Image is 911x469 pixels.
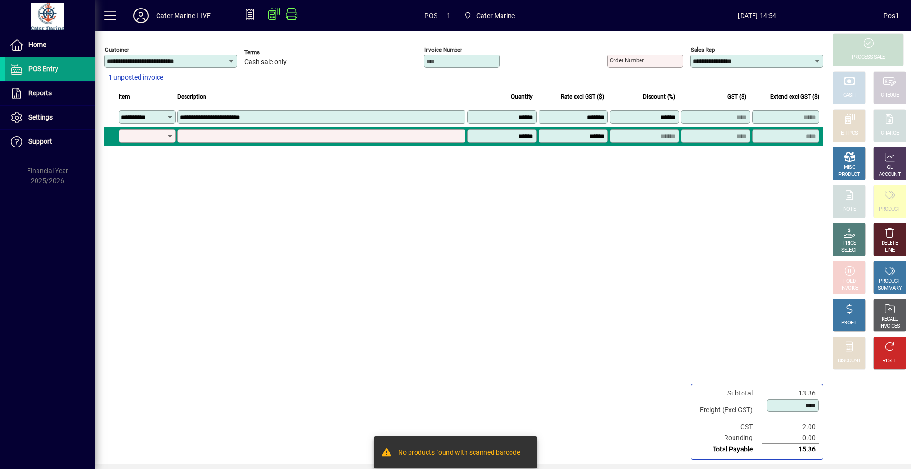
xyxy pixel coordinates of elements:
[695,432,762,444] td: Rounding
[156,8,211,23] div: Cater Marine LIVE
[691,46,715,53] mat-label: Sales rep
[28,65,58,73] span: POS Entry
[28,89,52,97] span: Reports
[476,8,515,23] span: Cater Marine
[879,171,901,178] div: ACCOUNT
[561,92,604,102] span: Rate excl GST ($)
[631,8,884,23] span: [DATE] 14:54
[843,206,855,213] div: NOTE
[762,432,819,444] td: 0.00
[841,320,857,327] div: PROFIT
[838,171,860,178] div: PRODUCT
[881,92,899,99] div: CHEQUE
[882,240,898,247] div: DELETE
[610,57,644,64] mat-label: Order number
[28,113,53,121] span: Settings
[843,92,855,99] div: CASH
[244,58,287,66] span: Cash sale only
[878,285,902,292] div: SUMMARY
[762,422,819,432] td: 2.00
[5,130,95,154] a: Support
[643,92,675,102] span: Discount (%)
[119,92,130,102] span: Item
[695,388,762,399] td: Subtotal
[5,33,95,57] a: Home
[104,69,167,86] button: 1 unposted invoice
[762,444,819,455] td: 15.36
[852,54,885,61] div: PROCESS SALE
[841,130,858,137] div: EFTPOS
[511,92,533,102] span: Quantity
[762,388,819,399] td: 13.36
[424,46,462,53] mat-label: Invoice number
[447,8,451,23] span: 1
[838,358,861,365] div: DISCOUNT
[460,7,519,24] span: Cater Marine
[843,278,855,285] div: HOLD
[177,92,206,102] span: Description
[105,46,129,53] mat-label: Customer
[126,7,156,24] button: Profile
[244,49,301,55] span: Terms
[883,358,897,365] div: RESET
[887,164,893,171] div: GL
[28,138,52,145] span: Support
[398,448,520,459] div: No products found with scanned barcode
[882,316,898,323] div: RECALL
[695,422,762,432] td: GST
[844,164,855,171] div: MISC
[840,285,858,292] div: INVOICE
[879,323,900,330] div: INVOICES
[695,444,762,455] td: Total Payable
[5,82,95,105] a: Reports
[695,399,762,422] td: Freight (Excl GST)
[879,278,900,285] div: PRODUCT
[885,247,894,254] div: LINE
[770,92,819,102] span: Extend excl GST ($)
[881,130,899,137] div: CHARGE
[424,8,437,23] span: POS
[883,8,899,23] div: Pos1
[879,206,900,213] div: PRODUCT
[843,240,856,247] div: PRICE
[5,106,95,129] a: Settings
[727,92,746,102] span: GST ($)
[841,247,858,254] div: SELECT
[28,41,46,48] span: Home
[108,73,163,83] span: 1 unposted invoice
